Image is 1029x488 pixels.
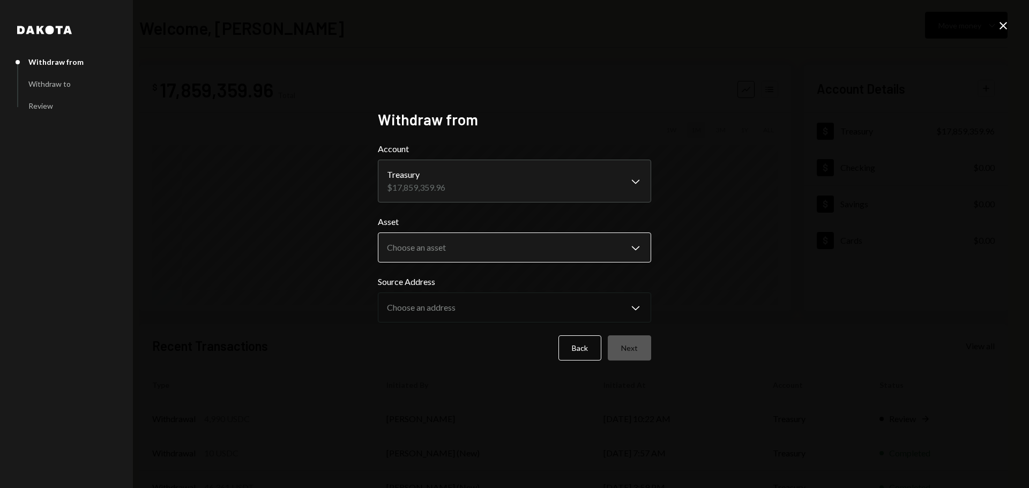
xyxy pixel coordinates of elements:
[28,101,53,110] div: Review
[378,275,651,288] label: Source Address
[378,292,651,322] button: Source Address
[378,215,651,228] label: Asset
[378,160,651,202] button: Account
[378,109,651,130] h2: Withdraw from
[28,57,84,66] div: Withdraw from
[378,142,651,155] label: Account
[28,79,71,88] div: Withdraw to
[378,232,651,262] button: Asset
[558,335,601,361] button: Back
